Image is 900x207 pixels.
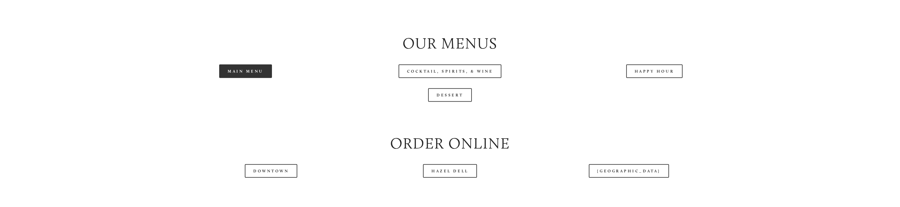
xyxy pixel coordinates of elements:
h2: Order Online [149,133,752,154]
a: Cocktail, Spirits, & Wine [399,64,502,78]
a: Main Menu [219,64,272,78]
a: Downtown [245,164,297,178]
a: Happy Hour [626,64,683,78]
a: [GEOGRAPHIC_DATA] [589,164,669,178]
a: Dessert [428,88,472,102]
a: Hazel Dell [423,164,477,178]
